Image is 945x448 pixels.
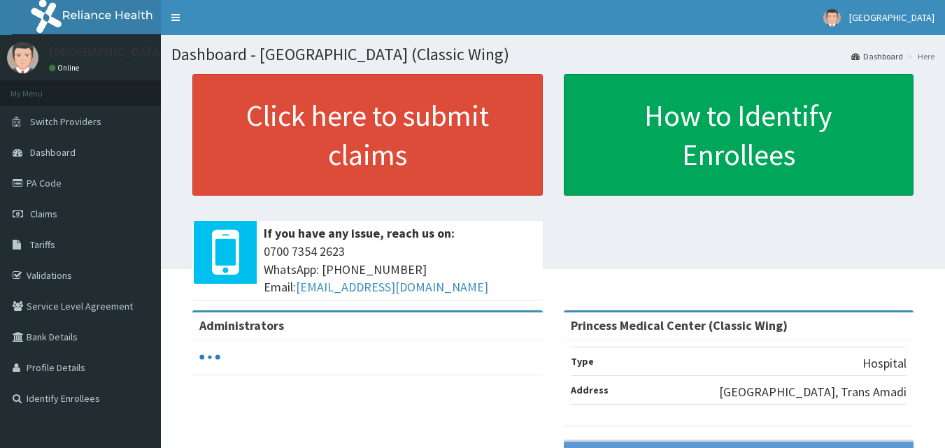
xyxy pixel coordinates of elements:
[49,63,83,73] a: Online
[571,384,609,396] b: Address
[199,347,220,368] svg: audio-loading
[862,354,907,373] p: Hospital
[851,50,903,62] a: Dashboard
[264,225,455,241] b: If you have any issue, reach us on:
[7,42,38,73] img: User Image
[30,115,101,128] span: Switch Providers
[823,9,841,27] img: User Image
[199,317,284,333] b: Administrators
[849,11,935,24] span: [GEOGRAPHIC_DATA]
[171,45,935,64] h1: Dashboard - [GEOGRAPHIC_DATA] (Classic Wing)
[30,208,57,220] span: Claims
[904,50,935,62] li: Here
[571,317,788,333] strong: Princess Medical Center (Classic Wing)
[571,355,594,368] b: Type
[30,146,76,159] span: Dashboard
[30,238,55,251] span: Tariffs
[296,279,488,295] a: [EMAIL_ADDRESS][DOMAIN_NAME]
[192,74,543,196] a: Click here to submit claims
[719,383,907,401] p: [GEOGRAPHIC_DATA], Trans Amadi
[564,74,914,196] a: How to Identify Enrollees
[264,243,536,296] span: 0700 7354 2623 WhatsApp: [PHONE_NUMBER] Email:
[49,45,164,58] p: [GEOGRAPHIC_DATA]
